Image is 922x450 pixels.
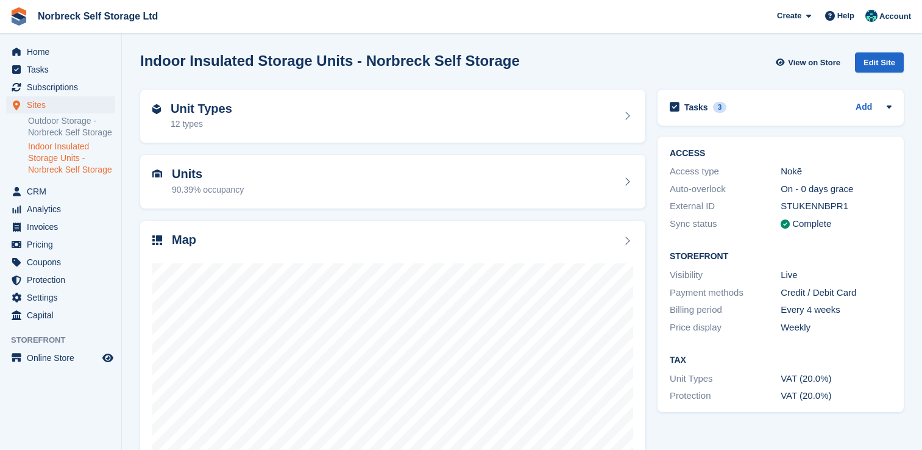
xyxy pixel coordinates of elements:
[152,235,162,245] img: map-icn-33ee37083ee616e46c38cad1a60f524a97daa1e2b2c8c0bc3eb3415660979fc1.svg
[781,321,892,335] div: Weekly
[27,254,100,271] span: Coupons
[670,355,892,365] h2: Tax
[781,268,892,282] div: Live
[781,389,892,403] div: VAT (20.0%)
[792,217,831,231] div: Complete
[6,79,115,96] a: menu
[140,90,645,143] a: Unit Types 12 types
[879,10,911,23] span: Account
[670,389,781,403] div: Protection
[27,289,100,306] span: Settings
[6,43,115,60] a: menu
[6,271,115,288] a: menu
[781,199,892,213] div: STUKENNBPR1
[670,217,781,231] div: Sync status
[670,252,892,262] h2: Storefront
[27,271,100,288] span: Protection
[27,79,100,96] span: Subscriptions
[10,7,28,26] img: stora-icon-8386f47178a22dfd0bd8f6a31ec36ba5ce8667c1dd55bd0f319d3a0aa187defe.svg
[777,10,801,22] span: Create
[855,52,904,77] a: Edit Site
[27,183,100,200] span: CRM
[6,289,115,306] a: menu
[6,236,115,253] a: menu
[27,96,100,113] span: Sites
[28,115,115,138] a: Outdoor Storage - Norbreck Self Storage
[6,307,115,324] a: menu
[27,218,100,235] span: Invoices
[670,286,781,300] div: Payment methods
[6,183,115,200] a: menu
[140,52,520,69] h2: Indoor Insulated Storage Units - Norbreck Self Storage
[171,102,232,116] h2: Unit Types
[101,351,115,365] a: Preview store
[172,167,244,181] h2: Units
[6,218,115,235] a: menu
[172,184,244,196] div: 90.39% occupancy
[6,61,115,78] a: menu
[670,149,892,159] h2: ACCESS
[152,104,161,114] img: unit-type-icn-2b2737a686de81e16bb02015468b77c625bbabd49415b5ef34ead5e3b44a266d.svg
[855,52,904,73] div: Edit Site
[781,303,892,317] div: Every 4 weeks
[684,102,708,113] h2: Tasks
[33,6,163,26] a: Norbreck Self Storage Ltd
[27,307,100,324] span: Capital
[670,199,781,213] div: External ID
[27,61,100,78] span: Tasks
[788,57,840,69] span: View on Store
[6,254,115,271] a: menu
[27,201,100,218] span: Analytics
[27,349,100,366] span: Online Store
[670,165,781,179] div: Access type
[6,201,115,218] a: menu
[837,10,854,22] span: Help
[152,170,162,178] img: unit-icn-7be61d7bf1b0ce9d3e12c5938cc71ed9869f7b940bace4675aadf7bd6d80202e.svg
[6,349,115,366] a: menu
[140,155,645,209] a: Units 90.39% occupancy
[6,96,115,113] a: menu
[670,268,781,282] div: Visibility
[28,141,115,176] a: Indoor Insulated Storage Units - Norbreck Self Storage
[781,372,892,386] div: VAT (20.0%)
[865,10,878,22] img: Sally King
[781,182,892,196] div: On - 0 days grace
[781,286,892,300] div: Credit / Debit Card
[781,165,892,179] div: Nokē
[713,102,727,113] div: 3
[27,236,100,253] span: Pricing
[670,372,781,386] div: Unit Types
[856,101,872,115] a: Add
[670,303,781,317] div: Billing period
[172,233,196,247] h2: Map
[171,118,232,130] div: 12 types
[670,182,781,196] div: Auto-overlock
[670,321,781,335] div: Price display
[11,334,121,346] span: Storefront
[774,52,845,73] a: View on Store
[27,43,100,60] span: Home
